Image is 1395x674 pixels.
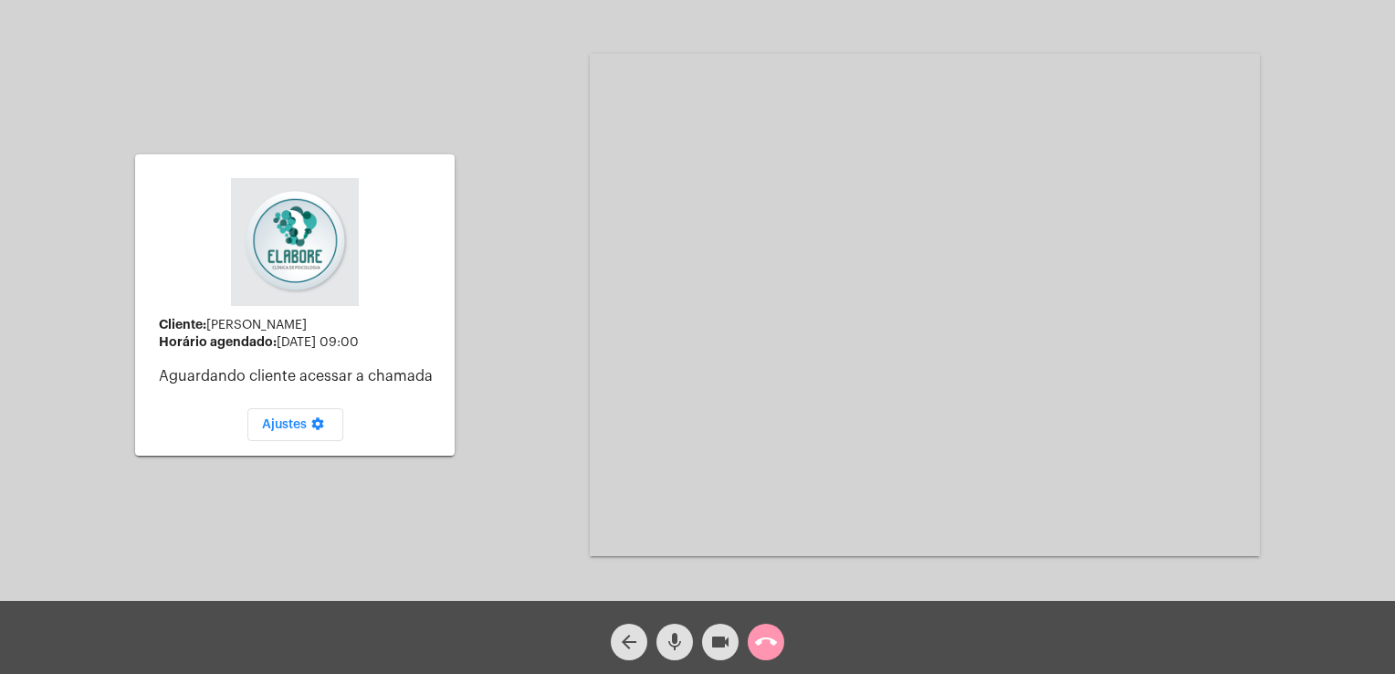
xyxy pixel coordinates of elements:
[159,368,440,384] p: Aguardando cliente acessar a chamada
[159,318,440,332] div: [PERSON_NAME]
[262,418,329,431] span: Ajustes
[159,335,440,350] div: [DATE] 09:00
[618,631,640,653] mat-icon: arrow_back
[231,178,359,306] img: 4c6856f8-84c7-1050-da6c-cc5081a5dbaf.jpg
[247,408,343,441] button: Ajustes
[159,335,277,348] strong: Horário agendado:
[307,416,329,438] mat-icon: settings
[755,631,777,653] mat-icon: call_end
[664,631,686,653] mat-icon: mic
[159,318,206,331] strong: Cliente:
[709,631,731,653] mat-icon: videocam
